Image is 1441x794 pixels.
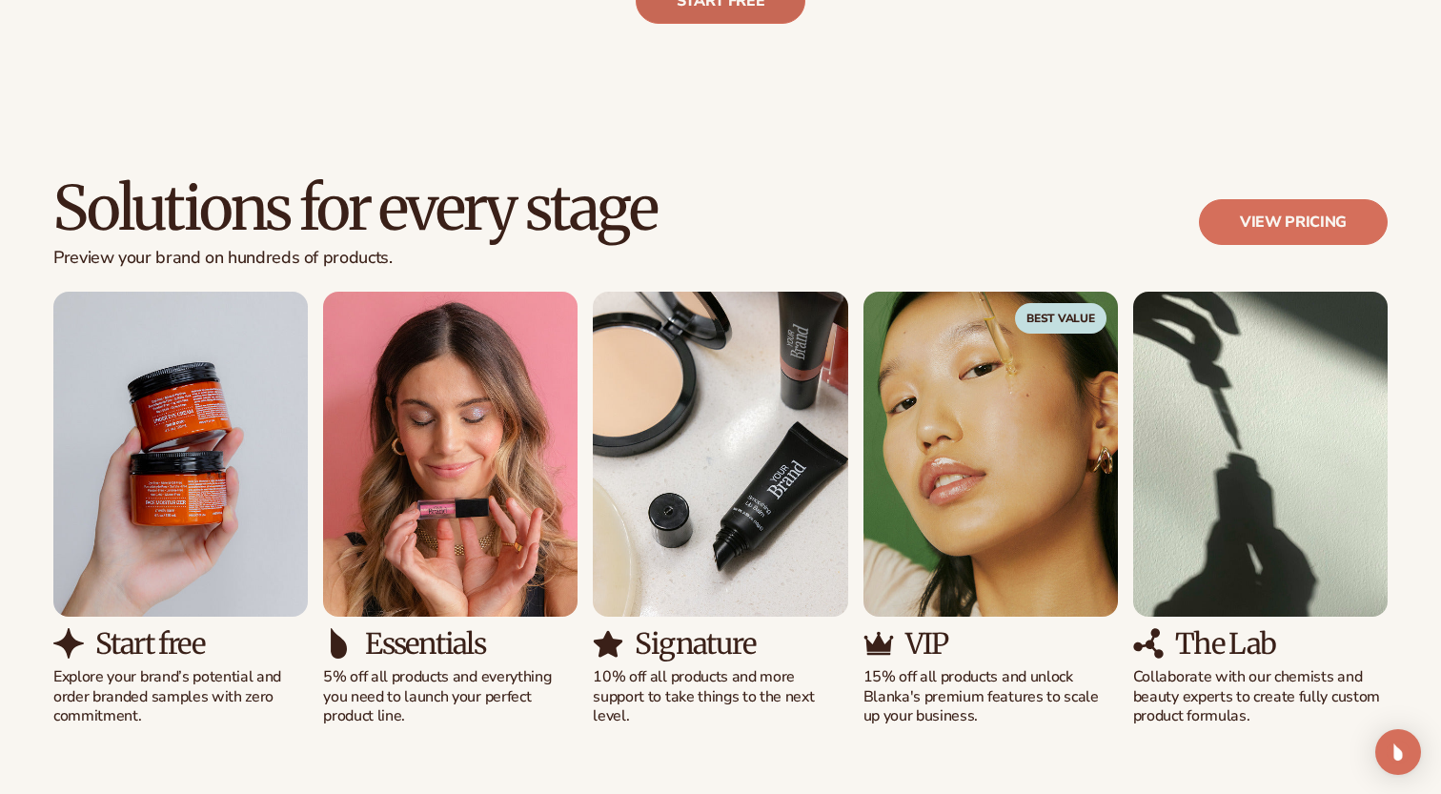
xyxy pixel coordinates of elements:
[1133,292,1388,617] img: Shopify Image 13
[53,292,308,617] img: Shopify Image 5
[863,628,894,659] img: Shopify Image 12
[323,292,578,617] img: Shopify Image 7
[1199,199,1388,245] a: View pricing
[1133,292,1388,727] div: 5 / 5
[593,628,623,659] img: Shopify Image 10
[1133,628,1164,659] img: Shopify Image 14
[593,292,847,727] div: 3 / 5
[1375,729,1421,775] div: Open Intercom Messenger
[905,628,948,660] h3: VIP
[53,667,308,726] p: Explore your brand’s potential and order branded samples with zero commitment.
[593,667,847,726] p: 10% off all products and more support to take things to the next level.
[1175,628,1276,660] h3: The Lab
[365,628,485,660] h3: Essentials
[323,667,578,726] p: 5% off all products and everything you need to launch your perfect product line.
[863,667,1118,726] p: 15% off all products and unlock Blanka's premium features to scale up your business.
[863,292,1118,617] img: Shopify Image 11
[323,628,354,659] img: Shopify Image 8
[1133,667,1388,726] p: Collaborate with our chemists and beauty experts to create fully custom product formulas.
[53,292,308,727] div: 1 / 5
[95,628,204,660] h3: Start free
[53,628,84,659] img: Shopify Image 6
[53,176,657,240] h2: Solutions for every stage
[593,292,847,617] img: Shopify Image 9
[863,292,1118,727] div: 4 / 5
[635,628,755,660] h3: Signature
[53,248,657,269] p: Preview your brand on hundreds of products.
[323,292,578,727] div: 2 / 5
[1015,303,1106,334] span: Best Value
